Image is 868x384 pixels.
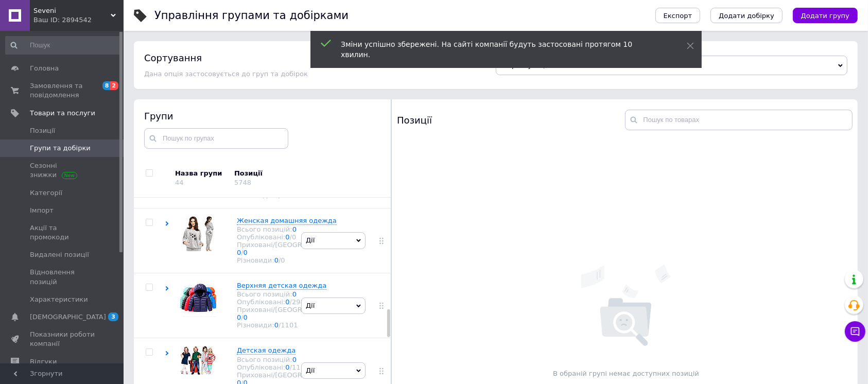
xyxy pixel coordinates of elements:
[664,12,692,20] span: Експорт
[341,39,661,60] div: Зміни успішно збережені. На сайті компанії будуть застосовані протягом 10 хвилин.
[281,256,285,264] div: 0
[30,250,89,259] span: Видалені позиції
[290,233,297,241] span: /
[237,249,241,256] a: 0
[237,241,348,256] div: Приховані/[GEOGRAPHIC_DATA]:
[237,217,337,224] span: Женская домашняя одежда
[292,225,297,233] a: 0
[244,313,248,321] a: 0
[175,169,227,178] div: Назва групи
[306,302,315,309] span: Дії
[237,256,348,264] div: Різновиди:
[5,36,121,55] input: Пошук
[33,15,124,25] div: Ваш ID: 2894542
[30,295,88,304] span: Характеристики
[182,216,214,251] img: Женская домашняя одежда
[30,109,95,118] span: Товари та послуги
[30,81,95,100] span: Замовлення та повідомлення
[292,298,305,306] div: 298
[241,313,248,321] span: /
[30,330,95,348] span: Показники роботи компанії
[292,363,301,371] div: 11
[110,81,118,90] span: 2
[244,249,248,256] a: 0
[237,282,326,289] span: Верхняя детская одежда
[306,236,315,244] span: Дії
[180,281,216,317] img: Верхняя детская одежда
[144,128,288,149] input: Пошук по групах
[30,268,95,286] span: Відновлення позицій
[655,8,701,23] button: Експорт
[625,110,853,130] input: Пошук по товарах
[108,312,118,321] span: 3
[241,249,248,256] span: /
[180,346,216,375] img: Детская одежда
[292,290,297,298] a: 0
[290,298,305,306] span: /
[274,256,279,264] a: 0
[234,169,322,178] div: Позиції
[144,53,202,63] h4: Сортування
[237,363,348,371] div: Опубліковані:
[154,9,349,22] h1: Управління групами та добірками
[237,356,348,363] div: Всього позицій:
[30,206,54,215] span: Імпорт
[397,110,625,130] div: Позиції
[397,369,855,378] p: В обраній групі немає доступних позицій
[237,298,348,306] div: Опубліковані:
[237,313,241,321] a: 0
[102,81,111,90] span: 8
[279,256,285,264] span: /
[237,306,348,321] div: Приховані/[GEOGRAPHIC_DATA]:
[710,8,783,23] button: Додати добірку
[33,6,111,15] span: Seveni
[30,126,55,135] span: Позиції
[234,179,251,186] div: 5748
[30,357,57,366] span: Відгуки
[237,225,348,233] div: Всього позицій:
[30,161,95,180] span: Сезонні знижки
[237,290,348,298] div: Всього позицій:
[144,110,381,123] div: Групи
[30,312,106,322] span: [DEMOGRAPHIC_DATA]
[845,321,865,342] button: Чат з покупцем
[306,366,315,374] span: Дії
[719,12,774,20] span: Додати добірку
[30,64,59,73] span: Головна
[793,8,858,23] button: Додати групу
[237,321,348,329] div: Різновиди:
[292,356,297,363] a: 0
[237,233,348,241] div: Опубліковані:
[279,321,298,329] span: /
[30,144,91,153] span: Групи та добірки
[144,70,308,78] span: Дана опція застосовується до груп та добірок
[30,223,95,242] span: Акції та промокоди
[292,233,296,241] div: 0
[281,321,298,329] div: 1101
[285,298,289,306] a: 0
[801,12,849,20] span: Додати групу
[175,179,184,186] div: 44
[274,321,279,329] a: 0
[30,188,62,198] span: Категорії
[237,346,296,354] span: Детская одежда
[290,363,301,371] span: /
[285,363,289,371] a: 0
[285,233,289,241] a: 0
